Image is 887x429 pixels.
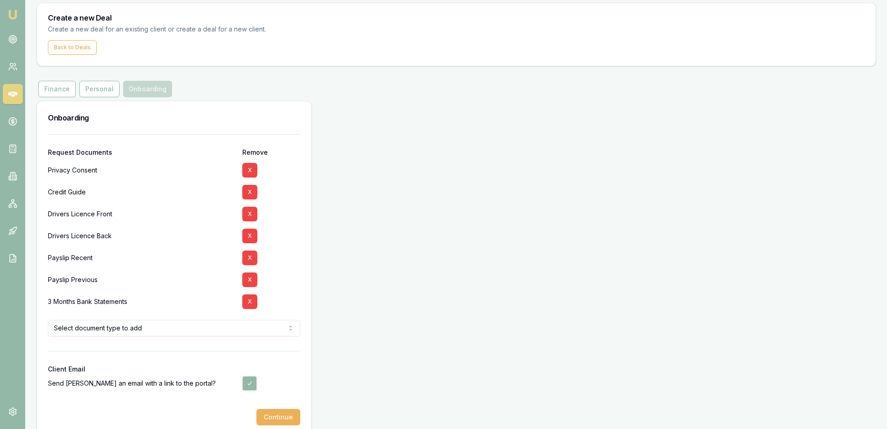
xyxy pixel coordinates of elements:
div: Client Email [48,366,300,372]
button: Continue [256,409,300,425]
button: X [242,294,257,309]
button: X [242,163,257,178]
button: X [242,185,257,199]
p: Create a new deal for an existing client or create a deal for a new client. [48,24,282,35]
button: Finance [38,81,76,97]
div: Credit Guide [48,181,235,203]
h3: Create a new Deal [48,14,865,21]
div: Request Documents [48,149,235,156]
div: Remove [242,149,300,156]
div: 3 Months Bank Statements [48,291,235,313]
div: Drivers Licence Front [48,203,235,225]
button: Back to Deals [48,40,97,55]
div: Privacy Consent [48,159,235,181]
button: X [242,251,257,265]
div: Payslip Recent [48,247,235,269]
img: emu-icon-u.png [7,9,18,20]
button: X [242,229,257,243]
button: X [242,272,257,287]
button: Personal [79,81,120,97]
button: X [242,207,257,221]
label: Send [PERSON_NAME] an email with a link to the portal? [48,379,216,388]
h3: Onboarding [48,112,300,123]
div: Drivers Licence Back [48,225,235,247]
div: Payslip Previous [48,269,235,291]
